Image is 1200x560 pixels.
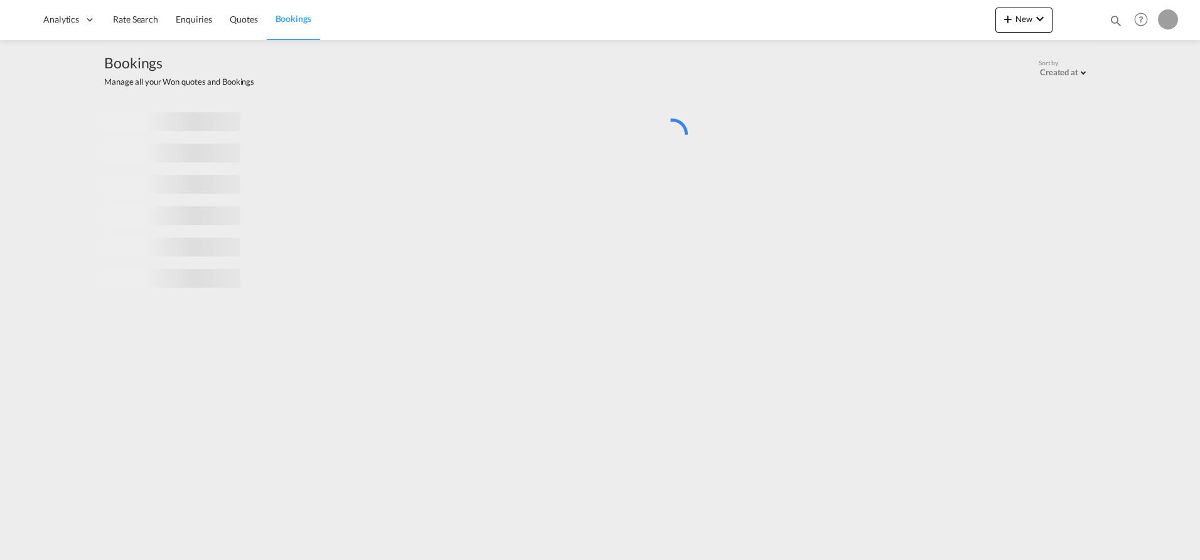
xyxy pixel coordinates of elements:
[230,14,257,24] span: Quotes
[113,14,158,24] span: Rate Search
[1039,58,1058,67] span: Sort by
[1000,11,1015,26] md-icon: icon-plus 400-fg
[43,13,79,26] span: Analytics
[104,53,254,73] span: Bookings
[176,14,212,24] span: Enquiries
[276,13,311,24] span: Bookings
[995,8,1053,33] button: icon-plus 400-fgNewicon-chevron-down
[1109,14,1123,28] md-icon: icon-magnify
[104,76,254,87] span: Manage all your Won quotes and Bookings
[1130,9,1152,30] span: Help
[1109,14,1123,33] div: icon-magnify
[1130,9,1158,31] div: Help
[1032,11,1047,26] md-icon: icon-chevron-down
[1040,67,1078,77] div: Created at
[1000,14,1047,24] span: New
